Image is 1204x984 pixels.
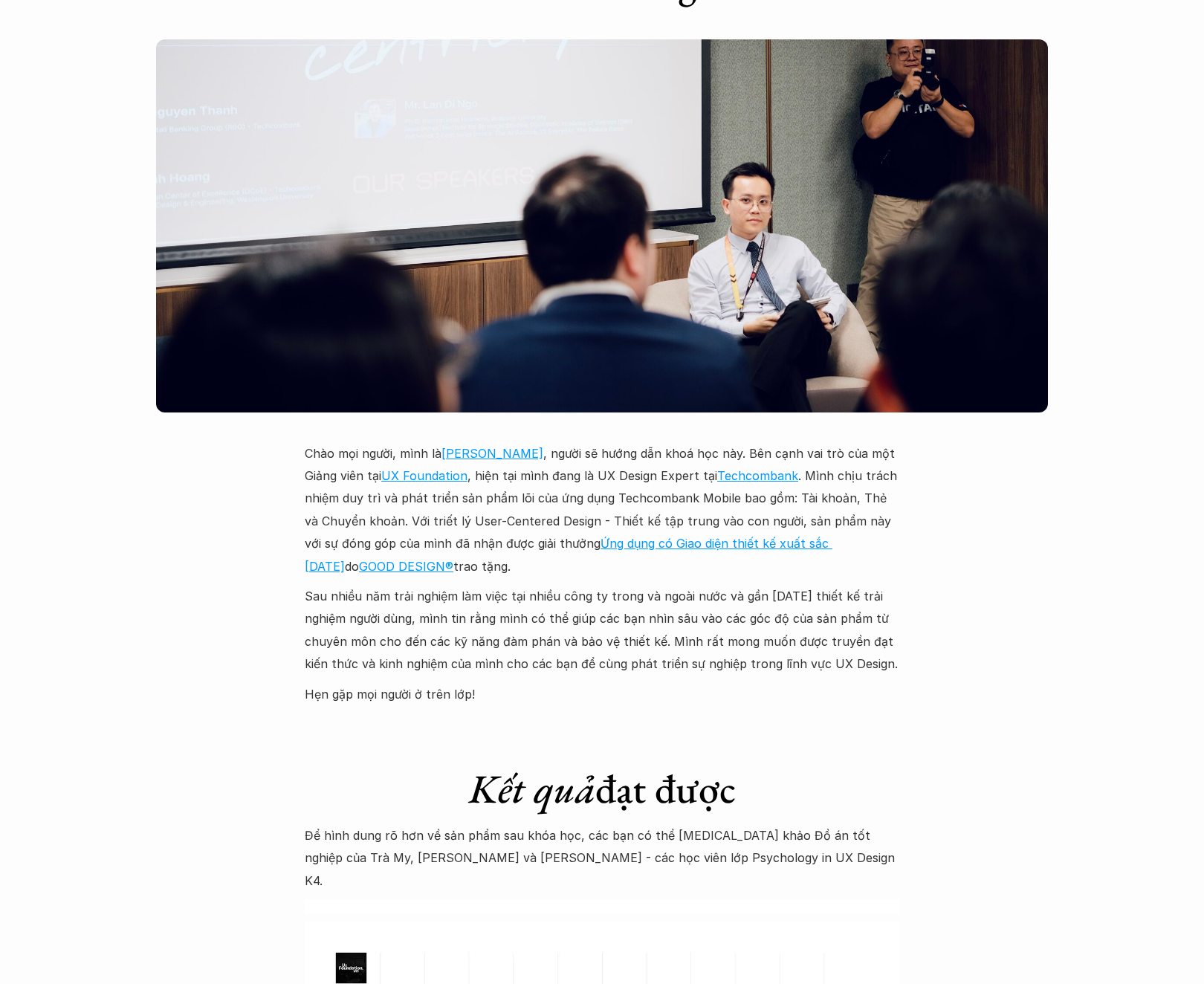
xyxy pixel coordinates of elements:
[381,468,467,483] a: UX Foundation
[359,559,453,574] a: GOOD DESIGN®
[305,585,899,676] p: Sau nhiều năm trải nghiệm làm việc tại nhiều công ty trong và ngoài nước và gần [DATE] thiết kế t...
[305,824,899,892] p: Để hình dung rõ hơn về sản phẩm sau khóa học, các bạn có thể [MEDICAL_DATA] khảo Đồ án tốt nghiệp...
[469,763,595,815] em: Kết quả
[305,683,899,705] p: Hẹn gặp mọi người ở trên lớp!
[305,442,899,577] p: Chào mọi người, mình là , người sẽ hướng dẫn khoá học này. Bên cạnh vai trò của một Giảng viên tạ...
[441,446,543,461] a: [PERSON_NAME]
[717,468,798,483] a: Techcombank
[305,536,832,573] a: Ứng dụng có Giao diện thiết kế xuất sắc [DATE]
[305,765,899,813] h1: đạt được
